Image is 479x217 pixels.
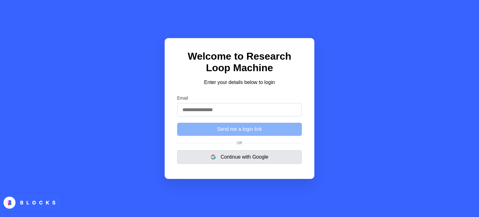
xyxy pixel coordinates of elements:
label: Email [177,96,302,101]
img: google logo [211,155,216,160]
span: Or [234,141,245,145]
button: Send me a login link [177,123,302,136]
h1: Welcome to Research Loop Machine [177,51,302,74]
button: Continue with Google [177,150,302,164]
p: Enter your details below to login [177,79,302,86]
